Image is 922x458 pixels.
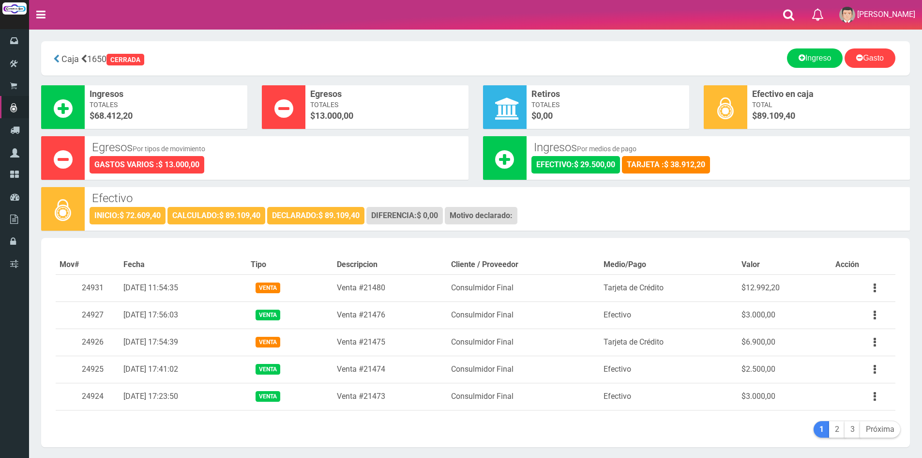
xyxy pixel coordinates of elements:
[56,356,120,383] td: 24925
[90,207,166,224] div: INICIO:
[256,337,280,347] span: Venta
[738,274,831,301] td: $12.992,20
[167,207,265,224] div: CALCULADO:
[531,156,620,174] div: EFECTIVO:
[333,255,447,274] th: Descripcion
[120,356,247,383] td: [DATE] 17:41:02
[447,274,600,301] td: Consulmidor Final
[120,274,247,301] td: [DATE] 11:54:35
[738,356,831,383] td: $2.500,00
[106,54,144,65] div: CERRADA
[333,383,447,410] td: Venta #21473
[845,421,861,438] a: 3
[256,310,280,320] span: Venta
[61,54,79,64] span: Caja
[600,255,738,274] th: Medio/Pago
[256,364,280,374] span: Venta
[757,111,795,121] span: 89.109,40
[787,48,843,68] a: Ingreso
[120,255,247,274] th: Fecha
[447,329,600,356] td: Consulmidor Final
[366,207,443,224] div: DIFERENCIA:
[577,145,636,153] small: Por medios de pago
[738,301,831,329] td: $3.000,00
[158,160,199,169] strong: $ 13.000,00
[92,192,903,205] h3: Efectivo
[48,48,333,68] div: 1650
[315,111,353,121] font: 13.000,00
[447,301,600,329] td: Consulmidor Final
[622,156,710,174] div: TARJETA :
[845,48,895,68] a: Gasto
[310,100,463,110] span: Totales
[56,274,120,301] td: 24931
[256,391,280,401] span: Venta
[531,100,684,110] span: Totales
[600,274,738,301] td: Tarjeta de Crédito
[333,274,447,301] td: Venta #21480
[447,383,600,410] td: Consulmidor Final
[600,383,738,410] td: Efectivo
[120,383,247,410] td: [DATE] 17:23:50
[574,160,615,169] strong: $ 29.500,00
[447,356,600,383] td: Consulmidor Final
[860,421,900,438] a: Próxima
[247,255,333,274] th: Tipo
[752,110,905,122] span: $
[56,255,120,274] th: Mov#
[752,88,905,100] span: Efectivo en caja
[94,111,133,121] font: 68.412,20
[333,329,447,356] td: Venta #21475
[267,207,364,224] div: DECLARADO:
[738,383,831,410] td: $3.000,00
[536,111,553,121] font: 0,00
[819,425,824,434] b: 1
[90,110,242,122] span: $
[600,301,738,329] td: Efectivo
[445,207,517,224] div: Motivo declarado:
[133,145,205,153] small: Por tipos de movimiento
[219,211,260,220] strong: $ 89.109,40
[90,100,242,110] span: Totales
[2,2,27,15] img: Logo grande
[256,283,280,293] span: Venta
[333,356,447,383] td: Venta #21474
[92,141,461,154] h3: Egresos
[310,88,463,100] span: Egresos
[90,156,204,174] div: GASTOS VARIOS :
[531,110,684,122] span: $
[664,160,705,169] strong: $ 38.912,20
[531,88,684,100] span: Retiros
[120,329,247,356] td: [DATE] 17:54:39
[56,329,120,356] td: 24926
[738,255,831,274] th: Valor
[831,255,895,274] th: Acción
[417,211,438,220] strong: $ 0,00
[56,383,120,410] td: 24924
[318,211,360,220] strong: $ 89.109,40
[333,301,447,329] td: Venta #21476
[120,301,247,329] td: [DATE] 17:56:03
[600,329,738,356] td: Tarjeta de Crédito
[752,100,905,110] span: Total
[857,10,915,19] span: [PERSON_NAME]
[56,301,120,329] td: 24927
[310,110,463,122] span: $
[839,7,855,23] img: User Image
[120,211,161,220] strong: $ 72.609,40
[829,421,845,438] a: 2
[534,141,903,154] h3: Ingresos
[447,255,600,274] th: Cliente / Proveedor
[738,329,831,356] td: $6.900,00
[600,356,738,383] td: Efectivo
[90,88,242,100] span: Ingresos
